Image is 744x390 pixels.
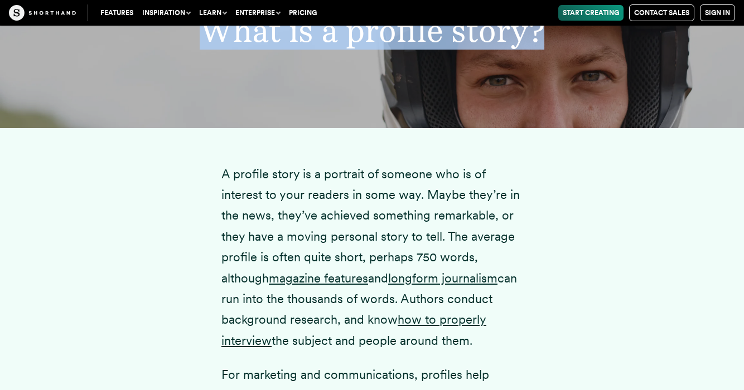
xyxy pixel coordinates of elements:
button: Learn [195,5,231,21]
h2: What is a profile story? [84,14,660,46]
a: longform journalism [388,271,497,285]
a: magazine features [269,271,368,285]
img: The Craft [9,5,76,21]
a: Features [96,5,138,21]
a: how to properly interview [221,312,486,347]
a: Pricing [284,5,321,21]
a: Start Creating [558,5,624,21]
p: A profile story is a portrait of someone who is of interest to your readers in some way. Maybe th... [221,164,523,352]
a: Contact Sales [629,4,694,21]
a: Sign in [700,4,735,21]
button: Inspiration [138,5,195,21]
button: Enterprise [231,5,284,21]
